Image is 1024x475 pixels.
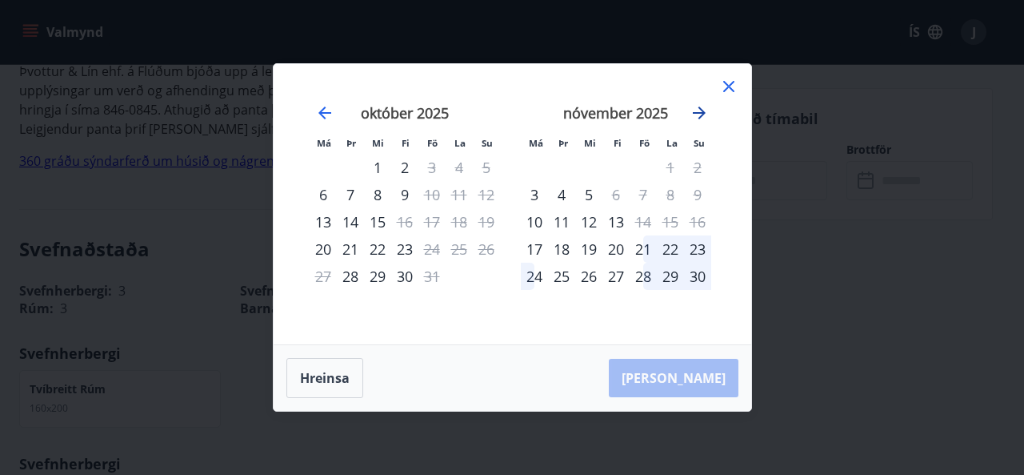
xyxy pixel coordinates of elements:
[473,154,500,181] td: Not available. sunnudagur, 5. október 2025
[602,263,630,290] td: Choose fimmtudagur, 27. nóvember 2025 as your check-in date. It’s available.
[446,154,473,181] td: Not available. laugardagur, 4. október 2025
[657,154,684,181] td: Not available. laugardagur, 1. nóvember 2025
[639,137,650,149] small: Fö
[473,235,500,263] td: Not available. sunnudagur, 26. október 2025
[391,263,418,290] td: Choose fimmtudagur, 30. október 2025 as your check-in date. It’s available.
[337,181,364,208] div: 7
[418,263,446,290] div: Aðeins útritun í boði
[310,235,337,263] div: Aðeins innritun í boði
[418,181,446,208] td: Not available. föstudagur, 10. október 2025
[391,181,418,208] td: Choose fimmtudagur, 9. október 2025 as your check-in date. It’s available.
[666,137,678,149] small: La
[529,137,543,149] small: Má
[521,208,548,235] td: Choose mánudagur, 10. nóvember 2025 as your check-in date. It’s available.
[337,208,364,235] div: 14
[575,235,602,263] div: 19
[558,137,568,149] small: Þr
[310,235,337,263] td: Choose mánudagur, 20. október 2025 as your check-in date. It’s available.
[548,235,575,263] div: 18
[630,263,657,290] td: Choose föstudagur, 28. nóvember 2025 as your check-in date. It’s available.
[364,154,391,181] div: 1
[602,208,630,235] td: Choose fimmtudagur, 13. nóvember 2025 as your check-in date. It’s available.
[391,154,418,181] td: Choose fimmtudagur, 2. október 2025 as your check-in date. It’s available.
[657,208,684,235] td: Not available. laugardagur, 15. nóvember 2025
[575,208,602,235] td: Choose miðvikudagur, 12. nóvember 2025 as your check-in date. It’s available.
[446,208,473,235] td: Not available. laugardagur, 18. október 2025
[337,263,364,290] div: Aðeins innritun í boði
[402,137,410,149] small: Fi
[391,208,418,235] td: Not available. fimmtudagur, 16. október 2025
[630,263,657,290] div: 28
[364,154,391,181] td: Choose miðvikudagur, 1. október 2025 as your check-in date. It’s available.
[602,181,630,208] td: Not available. fimmtudagur, 6. nóvember 2025
[602,181,630,208] div: Aðeins útritun í boði
[614,137,622,149] small: Fi
[446,235,473,263] td: Not available. laugardagur, 25. október 2025
[548,208,575,235] div: 11
[548,263,575,290] td: Choose þriðjudagur, 25. nóvember 2025 as your check-in date. It’s available.
[337,235,364,263] div: 21
[364,263,391,290] td: Choose miðvikudagur, 29. október 2025 as your check-in date. It’s available.
[657,263,684,290] div: 29
[337,263,364,290] td: Choose þriðjudagur, 28. október 2025 as your check-in date. It’s available.
[548,263,575,290] div: 25
[575,181,602,208] td: Choose miðvikudagur, 5. nóvember 2025 as your check-in date. It’s available.
[630,235,657,263] td: Choose föstudagur, 21. nóvember 2025 as your check-in date. It’s available.
[575,263,602,290] div: 26
[657,263,684,290] td: Choose laugardagur, 29. nóvember 2025 as your check-in date. It’s available.
[657,235,684,263] div: 22
[293,83,732,325] div: Calendar
[418,181,446,208] div: Aðeins útritun í boði
[575,208,602,235] div: 12
[473,208,500,235] td: Not available. sunnudagur, 19. október 2025
[310,181,337,208] td: Choose mánudagur, 6. október 2025 as your check-in date. It’s available.
[548,235,575,263] td: Choose þriðjudagur, 18. nóvember 2025 as your check-in date. It’s available.
[364,263,391,290] div: 29
[521,263,548,290] div: 24
[391,235,418,263] td: Choose fimmtudagur, 23. október 2025 as your check-in date. It’s available.
[337,181,364,208] td: Choose þriðjudagur, 7. október 2025 as your check-in date. It’s available.
[418,154,446,181] td: Not available. föstudagur, 3. október 2025
[630,208,657,235] td: Not available. föstudagur, 14. nóvember 2025
[630,235,657,263] div: 21
[337,235,364,263] td: Choose þriðjudagur, 21. október 2025 as your check-in date. It’s available.
[575,263,602,290] td: Choose miðvikudagur, 26. nóvember 2025 as your check-in date. It’s available.
[521,235,548,263] td: Choose mánudagur, 17. nóvember 2025 as your check-in date. It’s available.
[521,263,548,290] td: Choose mánudagur, 24. nóvember 2025 as your check-in date. It’s available.
[317,137,331,149] small: Má
[364,208,391,235] td: Choose miðvikudagur, 15. október 2025 as your check-in date. It’s available.
[391,181,418,208] div: 9
[548,208,575,235] td: Choose þriðjudagur, 11. nóvember 2025 as your check-in date. It’s available.
[548,181,575,208] div: 4
[602,208,630,235] div: 13
[602,235,630,263] td: Choose fimmtudagur, 20. nóvember 2025 as your check-in date. It’s available.
[310,208,337,235] div: Aðeins innritun í boði
[391,154,418,181] div: 2
[684,263,711,290] td: Choose sunnudagur, 30. nóvember 2025 as your check-in date. It’s available.
[630,181,657,208] td: Not available. föstudagur, 7. nóvember 2025
[286,358,363,398] button: Hreinsa
[361,103,449,123] strong: október 2025
[657,181,684,208] td: Not available. laugardagur, 8. nóvember 2025
[310,263,337,290] td: Not available. mánudagur, 27. október 2025
[310,181,337,208] div: Aðeins innritun í boði
[337,208,364,235] td: Choose þriðjudagur, 14. október 2025 as your check-in date. It’s available.
[630,208,657,235] div: Aðeins útritun í boði
[364,181,391,208] td: Choose miðvikudagur, 8. október 2025 as your check-in date. It’s available.
[602,235,630,263] div: 20
[563,103,668,123] strong: nóvember 2025
[482,137,493,149] small: Su
[364,235,391,263] div: 22
[548,181,575,208] td: Choose þriðjudagur, 4. nóvember 2025 as your check-in date. It’s available.
[602,263,630,290] div: 27
[521,208,548,235] div: Aðeins innritun í boði
[657,235,684,263] td: Choose laugardagur, 22. nóvember 2025 as your check-in date. It’s available.
[446,181,473,208] td: Not available. laugardagur, 11. október 2025
[364,208,391,235] div: 15
[521,181,548,208] div: Aðeins innritun í boði
[694,137,705,149] small: Su
[521,181,548,208] td: Choose mánudagur, 3. nóvember 2025 as your check-in date. It’s available.
[364,235,391,263] td: Choose miðvikudagur, 22. október 2025 as your check-in date. It’s available.
[454,137,466,149] small: La
[690,103,709,123] div: Move forward to switch to the next month.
